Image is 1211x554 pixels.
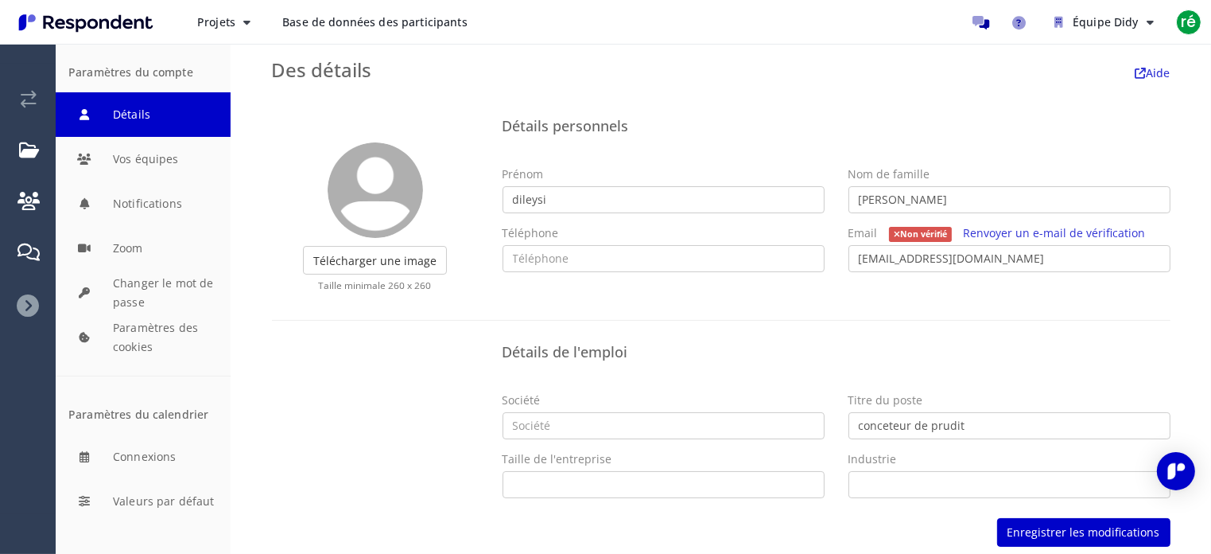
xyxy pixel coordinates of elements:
font: Projets [197,14,235,29]
font: Taille de l'entreprise [503,451,612,466]
font: Détails personnels [503,116,629,135]
font: Paramètres du compte [68,64,193,80]
font: Email [848,225,878,240]
input: Prénom [503,186,825,213]
font: Aide [1147,65,1170,80]
button: Connexions [56,435,231,479]
input: Société [503,412,825,439]
input: Email [848,245,1170,272]
button: Notifications [56,181,231,226]
button: Paramètres des cookies [56,315,231,360]
font: Société [503,392,541,408]
font: Enregistrer les modifications [1007,525,1160,540]
button: Détails [56,92,231,137]
a: Message aux participants [965,6,997,38]
font: Équipe Didy [1073,14,1139,29]
button: Projets [184,8,263,37]
font: Titre du poste [848,392,923,408]
font: Détails de l'emploi [503,342,628,361]
img: Respondentia [13,10,159,36]
font: Télécharger une image [313,253,437,268]
font: Des détails [272,57,372,83]
img: user_avatar_128.png [328,142,423,238]
a: Renvoyer un e-mail de vérification [963,225,1145,240]
input: Téléphone [503,245,825,272]
button: Équipe Didy [1042,8,1166,37]
font: Taille minimale 260 x 260 [319,279,432,291]
font: Non vérifié [900,228,947,240]
button: Enregistrer les modifications [997,518,1170,547]
a: Aide [1135,65,1170,80]
button: ré [1173,8,1205,37]
font: Téléphone [503,225,559,240]
font: Paramètres du calendrier [68,407,208,422]
font: Industrie [848,451,897,466]
a: Aide et soutien [1003,6,1035,38]
button: Zoom [56,226,231,271]
input: Titre du poste [848,412,1170,439]
button: Changer le mot de passe [56,271,231,315]
font: ré [1181,11,1196,33]
button: Vos équipes [56,137,231,181]
font: Prénom [503,166,544,181]
a: Base de données des participants [270,8,479,37]
div: Ouvrez Intercom Messenger [1157,452,1195,490]
font: Base de données des participants [282,14,467,29]
font: Nom de famille [848,166,930,181]
button: Valeurs par défaut [56,479,231,524]
input: Nom de famille [848,186,1170,213]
